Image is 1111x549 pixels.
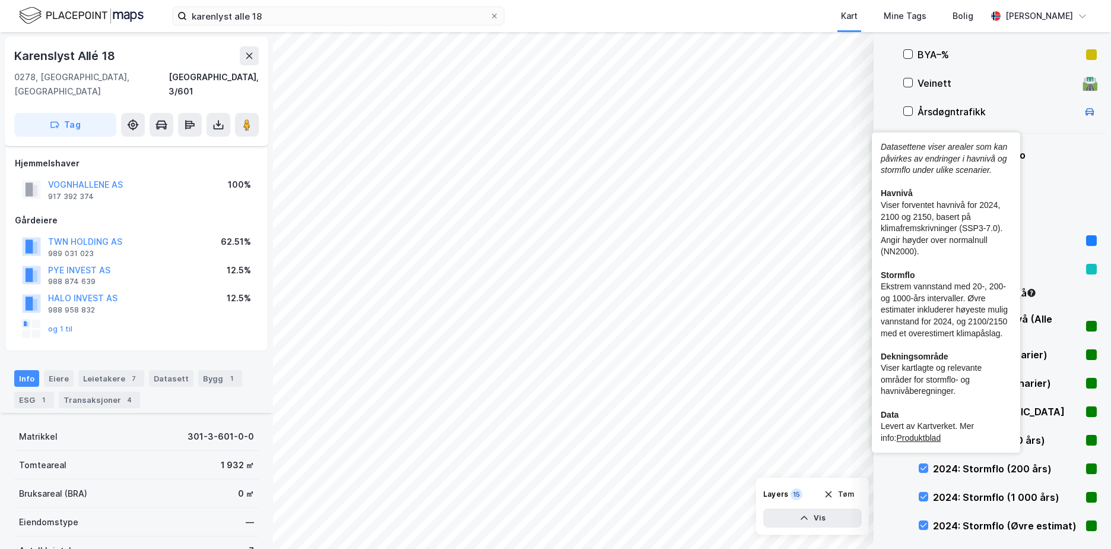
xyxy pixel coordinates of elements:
[1052,492,1111,549] div: Kontrollprogram for chat
[128,373,139,384] div: 7
[881,141,1011,444] div: ​ ​ Viser forventet havnivå for 2024, 2100 og 2150, basert på klimafremskrivninger (SSP3-7.0). An...
[37,394,49,406] div: 1
[78,370,144,387] div: Leietakere
[1005,9,1073,23] div: [PERSON_NAME]
[169,70,259,99] div: [GEOGRAPHIC_DATA], 3/601
[763,490,788,499] div: Layers
[48,277,96,286] div: 988 874 639
[1082,75,1098,91] div: 🛣️
[884,9,926,23] div: Mine Tags
[48,305,95,315] div: 988 958 832
[19,430,58,444] div: Matrikkel
[149,370,193,387] div: Datasett
[19,515,78,529] div: Eiendomstype
[918,105,1078,119] div: Årsdøgntrafikk
[881,270,915,280] b: Stormflo
[188,430,254,444] div: 301-3-601-0-0
[763,509,862,528] button: Vis
[226,373,237,384] div: 1
[933,490,1081,504] div: 2024: Stormflo (1 000 års)
[14,70,169,99] div: 0278, [GEOGRAPHIC_DATA], [GEOGRAPHIC_DATA]
[198,370,242,387] div: Bygg
[881,410,899,419] b: Data
[933,519,1081,533] div: 2024: Stormflo (Øvre estimat)
[881,188,913,198] b: Havnivå
[1026,288,1037,298] div: Tooltip anchor
[15,213,258,228] div: Gårdeiere
[123,394,135,406] div: 4
[918,76,1078,90] div: Veinett
[19,458,66,472] div: Tomteareal
[227,263,251,277] div: 12.5%
[881,352,948,361] b: Dekningsområde
[238,487,254,501] div: 0 ㎡
[841,9,858,23] div: Kart
[44,370,74,387] div: Eiere
[918,48,1081,62] div: BYA–%
[48,192,94,201] div: 917 392 374
[791,488,802,500] div: 15
[1052,492,1111,549] iframe: Chat Widget
[14,370,39,387] div: Info
[953,9,973,23] div: Bolig
[221,458,254,472] div: 1 932 ㎡
[227,291,251,305] div: 12.5%
[19,5,144,26] img: logo.f888ab2527a4732fd821a326f86c7f29.svg
[19,487,87,501] div: Bruksareal (BRA)
[187,7,490,25] input: Søk på adresse, matrikkel, gårdeiere, leietakere eller personer
[246,515,254,529] div: —
[14,392,54,408] div: ESG
[881,142,1007,175] i: Datasettene viser arealer som kan påvirkes av endringer i havnivå og stormflo under ulike scenarier.
[48,249,94,258] div: 989 031 023
[15,156,258,171] div: Hjemmelshaver
[59,392,140,408] div: Transaksjoner
[816,485,862,504] button: Tøm
[896,433,941,443] a: Produktblad
[228,178,251,192] div: 100%
[14,113,116,137] button: Tag
[933,462,1081,476] div: 2024: Stormflo (200 års)
[14,46,117,65] div: Karenslyst Allé 18
[221,235,251,249] div: 62.51%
